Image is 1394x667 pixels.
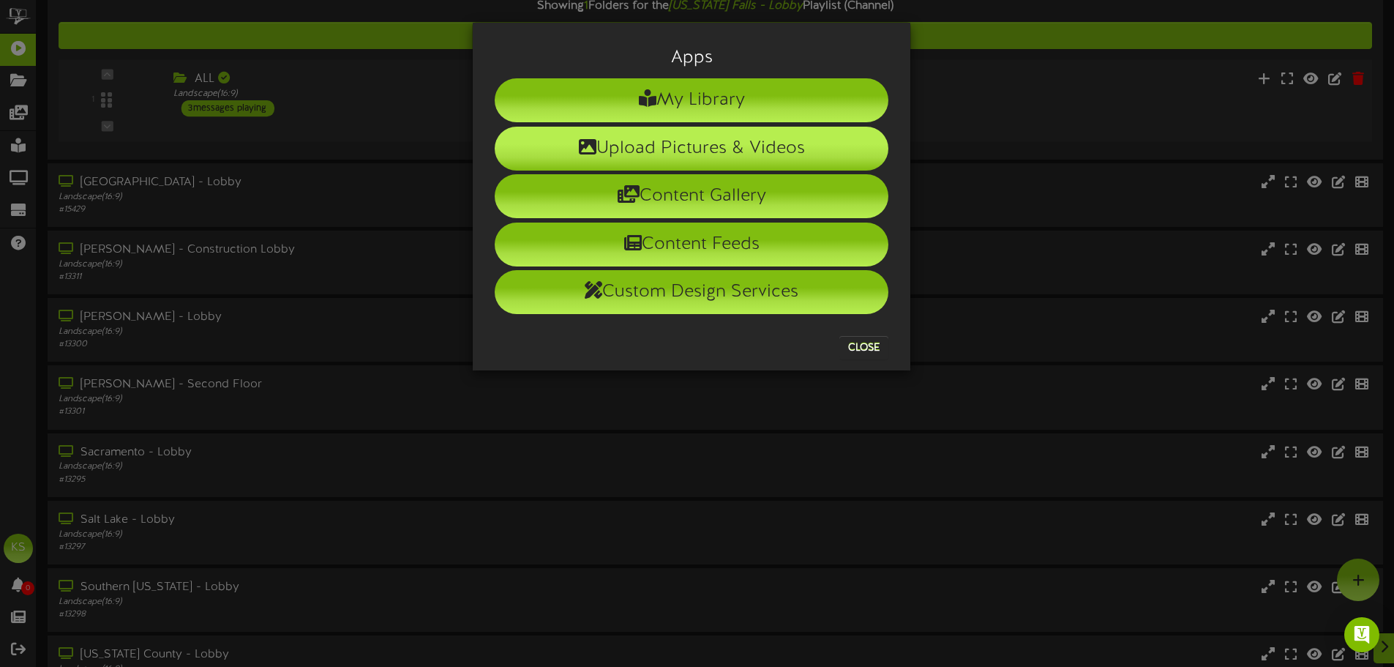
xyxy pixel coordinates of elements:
li: Custom Design Services [495,270,888,314]
li: Content Feeds [495,223,888,267]
div: Open Intercom Messenger [1344,617,1379,652]
button: Close [839,336,888,359]
h3: Apps [495,48,888,67]
li: Upload Pictures & Videos [495,127,888,171]
li: My Library [495,78,888,122]
li: Content Gallery [495,174,888,218]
